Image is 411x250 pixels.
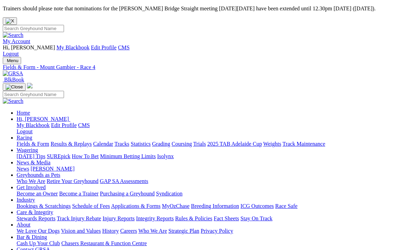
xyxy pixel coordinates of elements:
a: Careers [120,228,137,234]
a: Who We Are [17,178,45,184]
a: My Blackbook [17,122,50,128]
a: About [17,222,30,228]
a: CMS [118,45,130,50]
a: Grading [152,141,170,147]
a: Track Injury Rebate [57,215,101,221]
a: Applications & Forms [111,203,161,209]
a: Tracks [115,141,129,147]
a: Minimum Betting Limits [100,153,156,159]
a: Edit Profile [51,122,77,128]
a: Bookings & Scratchings [17,203,71,209]
a: Greyhounds as Pets [17,172,60,178]
a: ICG Outcomes [240,203,274,209]
span: Hi, [PERSON_NAME] [17,116,69,122]
a: Fact Sheets [214,215,239,221]
a: Racing [17,135,32,141]
a: CMS [78,122,90,128]
div: News & Media [17,166,403,172]
a: Who We Are [138,228,167,234]
a: Industry [17,197,35,203]
a: Statistics [131,141,151,147]
a: Fields & Form - Mount Gambier - Race 4 [3,64,403,70]
a: [PERSON_NAME] [30,166,74,172]
img: logo-grsa-white.png [27,83,33,88]
div: Bar & Dining [17,240,403,247]
a: Logout [3,51,19,57]
a: Schedule of Fees [72,203,110,209]
div: Industry [17,203,403,209]
a: News & Media [17,160,51,165]
a: Race Safe [275,203,297,209]
span: Menu [7,58,18,63]
div: Greyhounds as Pets [17,178,403,184]
a: Get Involved [17,184,46,190]
a: Bar & Dining [17,234,47,240]
a: Calendar [93,141,113,147]
div: Wagering [17,153,403,160]
a: Edit Profile [91,45,117,50]
div: Racing [17,141,403,147]
a: We Love Our Dogs [17,228,60,234]
div: Care & Integrity [17,215,403,222]
a: SUREpick [47,153,70,159]
a: My Blackbook [56,45,90,50]
a: Trials [193,141,206,147]
a: History [102,228,119,234]
img: Close [6,84,23,90]
img: X [6,18,14,24]
a: GAP SA Assessments [100,178,148,184]
a: Rules & Policies [175,215,212,221]
img: GRSA [3,70,23,77]
button: Toggle navigation [3,57,21,64]
span: Hi, [PERSON_NAME] [3,45,55,50]
a: Syndication [156,191,182,196]
a: Cash Up Your Club [17,240,60,246]
img: Search [3,32,24,38]
a: Hi, [PERSON_NAME] [17,116,70,122]
a: Results & Replays [51,141,92,147]
a: BlkBook [3,77,24,83]
a: Purchasing a Greyhound [100,191,155,196]
a: Stay On Track [240,215,272,221]
a: Retire Your Greyhound [47,178,99,184]
a: Strategic Plan [168,228,199,234]
a: Logout [17,128,33,134]
span: BlkBook [4,77,24,83]
a: Integrity Reports [136,215,174,221]
div: About [17,228,403,234]
input: Search [3,91,64,98]
input: Search [3,25,64,32]
a: Home [17,110,30,116]
a: Stewards Reports [17,215,55,221]
a: Coursing [172,141,192,147]
a: Breeding Information [191,203,239,209]
a: How To Bet [72,153,99,159]
a: Weights [263,141,281,147]
div: My Account [3,45,403,57]
div: Hi, [PERSON_NAME] [17,122,403,135]
a: Become an Owner [17,191,58,196]
a: Track Maintenance [283,141,325,147]
a: Injury Reports [102,215,135,221]
a: Isolynx [157,153,174,159]
div: Get Involved [17,191,403,197]
a: My Account [3,38,30,44]
a: 2025 TAB Adelaide Cup [207,141,262,147]
a: Chasers Restaurant & Function Centre [61,240,147,246]
img: Search [3,98,24,104]
a: Fields & Form [17,141,49,147]
a: Care & Integrity [17,209,53,215]
a: Wagering [17,147,38,153]
p: Trainers should please note that nominations for the [PERSON_NAME] Bridge Straight meeting [DATE]... [3,6,403,12]
a: News [17,166,29,172]
a: Become a Trainer [59,191,99,196]
a: Vision and Values [61,228,101,234]
a: [DATE] Tips [17,153,45,159]
button: Close [3,17,17,25]
a: MyOzChase [162,203,190,209]
a: Privacy Policy [201,228,233,234]
button: Toggle navigation [3,83,26,91]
